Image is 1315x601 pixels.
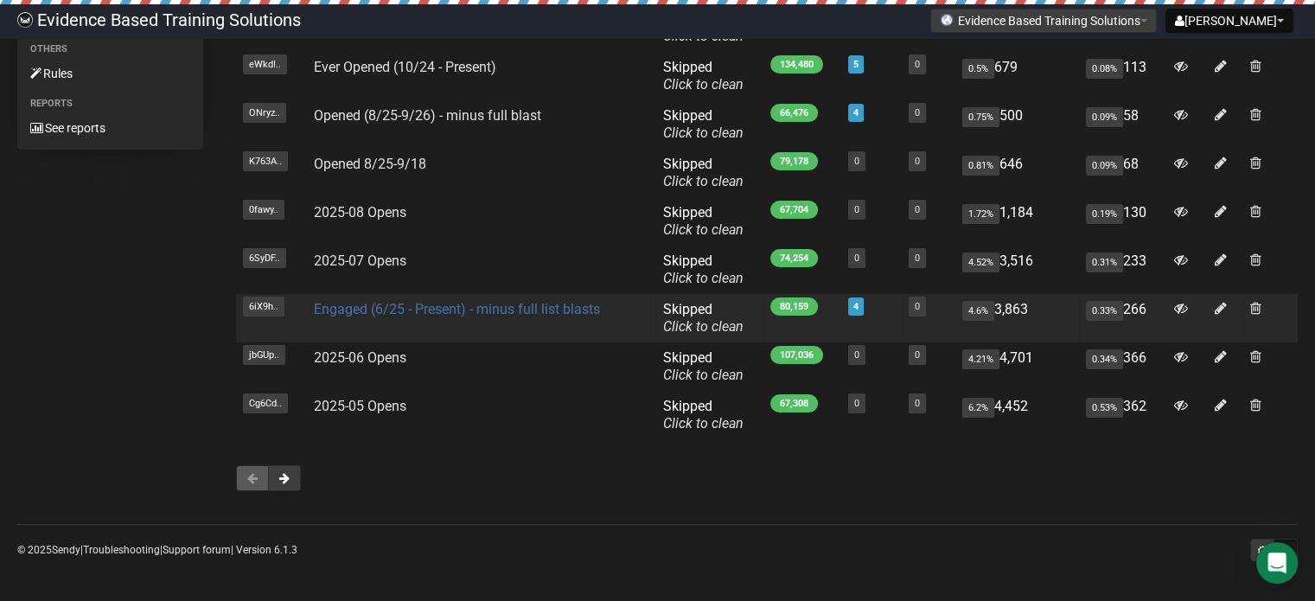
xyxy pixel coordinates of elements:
[1079,246,1166,294] td: 233
[853,301,859,312] a: 4
[17,540,297,559] p: © 2025 | | | Version 6.1.3
[663,156,744,189] span: Skipped
[955,100,1079,149] td: 500
[962,301,994,321] span: 4.6%
[663,415,744,432] a: Click to clean
[663,349,744,383] span: Skipped
[17,93,203,114] li: Reports
[1256,542,1298,584] div: Open Intercom Messenger
[314,59,496,75] a: Ever Opened (10/24 - Present)
[663,59,744,93] span: Skipped
[17,60,203,87] a: Rules
[1079,52,1166,100] td: 113
[955,52,1079,100] td: 679
[962,398,994,418] span: 6.2%
[1086,398,1123,418] span: 0.53%
[955,342,1079,391] td: 4,701
[955,294,1079,342] td: 3,863
[52,544,80,556] a: Sendy
[854,204,859,215] a: 0
[770,346,823,364] span: 107,036
[663,253,744,286] span: Skipped
[1086,204,1123,224] span: 0.19%
[243,297,284,316] span: 6iX9h..
[17,12,33,28] img: 6a635aadd5b086599a41eda90e0773ac
[243,151,288,171] span: K763A..
[962,107,999,127] span: 0.75%
[243,248,286,268] span: 6SyDF..
[663,301,744,335] span: Skipped
[853,59,859,70] a: 5
[915,349,920,361] a: 0
[770,104,818,122] span: 66,476
[770,249,818,267] span: 74,254
[915,204,920,215] a: 0
[663,204,744,238] span: Skipped
[915,156,920,167] a: 0
[314,156,426,172] a: Opened 8/25-9/18
[770,297,818,316] span: 80,159
[1079,342,1166,391] td: 366
[915,398,920,409] a: 0
[770,152,818,170] span: 79,178
[770,201,818,219] span: 67,704
[955,391,1079,439] td: 4,452
[962,204,999,224] span: 1.72%
[915,107,920,118] a: 0
[314,301,600,317] a: Engaged (6/25 - Present) - minus full list blasts
[1086,59,1123,79] span: 0.08%
[663,221,744,238] a: Click to clean
[314,398,406,414] a: 2025-05 Opens
[930,9,1157,33] button: Evidence Based Training Solutions
[243,103,286,123] span: ONryz..
[243,200,284,220] span: 0fawy..
[962,349,999,369] span: 4.21%
[17,114,203,142] a: See reports
[314,253,406,269] a: 2025-07 Opens
[243,345,285,365] span: jbGUp..
[940,13,954,27] img: favicons
[663,76,744,93] a: Click to clean
[663,398,744,432] span: Skipped
[962,156,999,176] span: 0.81%
[314,107,541,124] a: Opened (8/25-9/26) - minus full blast
[854,398,859,409] a: 0
[663,318,744,335] a: Click to clean
[663,125,744,141] a: Click to clean
[1079,197,1166,246] td: 130
[243,393,288,413] span: Cg6Cd..
[770,55,823,74] span: 134,480
[770,394,818,412] span: 67,308
[854,156,859,167] a: 0
[962,253,999,272] span: 4.52%
[1086,253,1123,272] span: 0.31%
[1086,349,1123,369] span: 0.34%
[1165,9,1293,33] button: [PERSON_NAME]
[854,253,859,264] a: 0
[1086,107,1123,127] span: 0.09%
[955,197,1079,246] td: 1,184
[1079,149,1166,197] td: 68
[83,544,160,556] a: Troubleshooting
[1079,100,1166,149] td: 58
[915,301,920,312] a: 0
[955,149,1079,197] td: 646
[915,59,920,70] a: 0
[243,54,287,74] span: eWkdI..
[163,544,231,556] a: Support forum
[663,107,744,141] span: Skipped
[915,253,920,264] a: 0
[854,349,859,361] a: 0
[1086,301,1123,321] span: 0.33%
[663,367,744,383] a: Click to clean
[962,59,994,79] span: 0.5%
[663,173,744,189] a: Click to clean
[1086,156,1123,176] span: 0.09%
[1079,391,1166,439] td: 362
[955,246,1079,294] td: 3,516
[314,349,406,366] a: 2025-06 Opens
[1079,294,1166,342] td: 266
[314,204,406,221] a: 2025-08 Opens
[853,107,859,118] a: 4
[17,39,203,60] li: Others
